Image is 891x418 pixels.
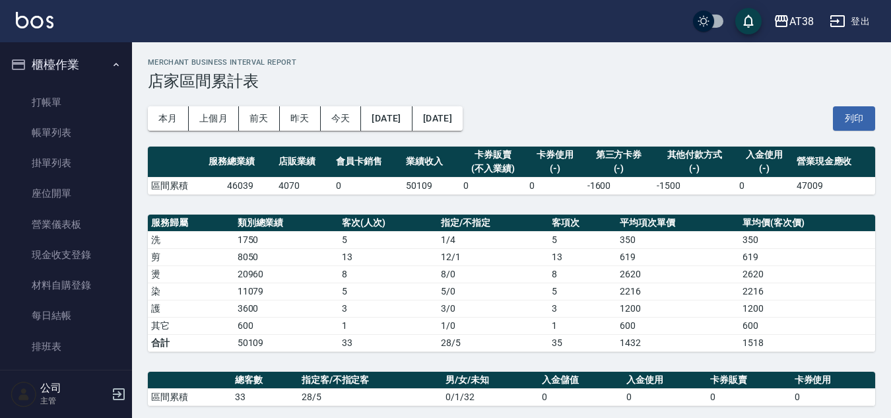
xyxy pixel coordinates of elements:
td: 合計 [148,334,234,351]
td: 13 [548,248,616,265]
td: 600 [739,317,875,334]
td: 其它 [148,317,234,334]
th: 客項次 [548,215,616,232]
div: (不入業績) [463,162,523,176]
th: 指定客/不指定客 [298,372,442,389]
td: 8 / 0 [438,265,548,283]
th: 類別總業績 [234,215,339,232]
button: 上個月 [189,106,239,131]
td: 2216 [739,283,875,300]
th: 平均項次單價 [616,215,739,232]
a: 現場電腦打卡 [5,362,127,392]
th: 客次(人次) [339,215,438,232]
td: 12 / 1 [438,248,548,265]
td: 50109 [234,334,339,351]
td: 1 [339,317,438,334]
td: 1200 [616,300,739,317]
img: Person [11,381,37,407]
td: 洗 [148,231,234,248]
button: 列印 [833,106,875,131]
td: 1750 [234,231,339,248]
button: [DATE] [361,106,412,131]
td: 8050 [234,248,339,265]
td: 1200 [739,300,875,317]
div: (-) [657,162,732,176]
td: 1518 [739,334,875,351]
a: 排班表 [5,331,127,362]
td: 2620 [616,265,739,283]
td: 20960 [234,265,339,283]
td: 350 [616,231,739,248]
td: 600 [616,317,739,334]
td: 剪 [148,248,234,265]
td: 0 [623,388,707,405]
th: 會員卡銷售 [333,147,403,178]
button: AT38 [768,8,819,35]
h2: Merchant Business Interval Report [148,58,875,67]
button: [DATE] [412,106,463,131]
th: 服務總業績 [205,147,275,178]
td: 0 [526,177,583,194]
td: 3 [548,300,616,317]
button: 今天 [321,106,362,131]
td: 5 [548,231,616,248]
th: 入金儲值 [539,372,622,389]
td: 619 [739,248,875,265]
th: 營業現金應收 [793,147,875,178]
td: 0 [460,177,526,194]
th: 卡券販賣 [707,372,791,389]
table: a dense table [148,147,875,195]
div: 卡券販賣 [463,148,523,162]
td: 13 [339,248,438,265]
td: 350 [739,231,875,248]
td: 1 [548,317,616,334]
button: 本月 [148,106,189,131]
table: a dense table [148,372,875,406]
td: 3600 [234,300,339,317]
button: 昨天 [280,106,321,131]
td: 染 [148,283,234,300]
td: 區間累積 [148,177,205,194]
td: 3 [339,300,438,317]
td: -1500 [653,177,735,194]
a: 每日結帳 [5,300,127,331]
td: 46039 [205,177,275,194]
a: 材料自購登錄 [5,270,127,300]
td: 28/5 [298,388,442,405]
td: 5 [548,283,616,300]
td: 33 [232,388,298,405]
td: 33 [339,334,438,351]
td: 8 [339,265,438,283]
td: 35 [548,334,616,351]
a: 座位開單 [5,178,127,209]
td: 28/5 [438,334,548,351]
div: (-) [587,162,651,176]
td: 0/1/32 [442,388,539,405]
td: 2620 [739,265,875,283]
td: 5 [339,283,438,300]
td: 燙 [148,265,234,283]
td: 0 [736,177,793,194]
td: 47009 [793,177,875,194]
table: a dense table [148,215,875,352]
p: 主管 [40,395,108,407]
th: 業績收入 [403,147,460,178]
th: 男/女/未知 [442,372,539,389]
td: 0 [539,388,622,405]
td: 619 [616,248,739,265]
td: 1 / 4 [438,231,548,248]
th: 單均價(客次價) [739,215,875,232]
a: 營業儀表板 [5,209,127,240]
td: 8 [548,265,616,283]
div: 第三方卡券 [587,148,651,162]
td: 0 [333,177,403,194]
div: AT38 [789,13,814,30]
th: 入金使用 [623,372,707,389]
img: Logo [16,12,53,28]
button: 櫃檯作業 [5,48,127,82]
td: 600 [234,317,339,334]
button: 登出 [824,9,875,34]
h5: 公司 [40,382,108,395]
td: 4070 [275,177,333,194]
a: 打帳單 [5,87,127,118]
